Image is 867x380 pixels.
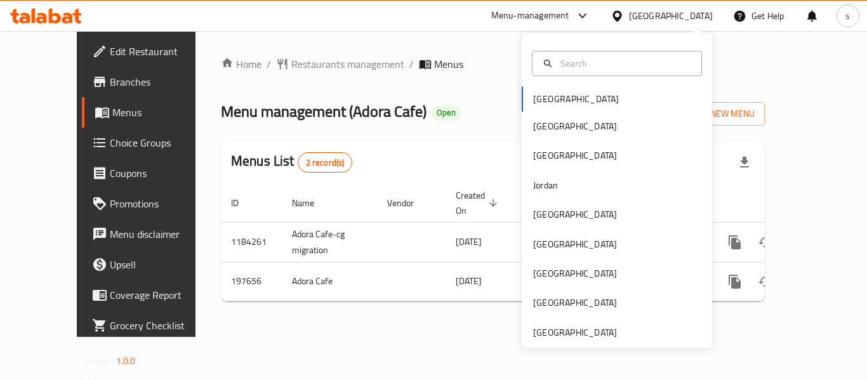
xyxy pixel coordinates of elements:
div: [GEOGRAPHIC_DATA] [533,207,617,221]
div: Total records count [298,152,353,173]
td: 1184261 [221,222,282,262]
li: / [409,56,414,72]
div: Export file [729,147,760,178]
span: Created On [456,188,501,218]
span: ID [231,195,255,211]
a: Coupons [82,158,222,188]
div: [GEOGRAPHIC_DATA] [533,119,617,133]
span: Edit Restaurant [110,44,211,59]
span: Menu disclaimer [110,226,211,242]
div: [GEOGRAPHIC_DATA] [533,266,617,280]
span: Coupons [110,166,211,181]
a: Menu disclaimer [82,219,222,249]
a: Branches [82,67,222,97]
button: Add New Menu [666,102,765,126]
span: Version: [83,353,114,369]
a: Menus [82,97,222,128]
span: Add New Menu [677,106,755,122]
span: 2 record(s) [298,157,352,169]
span: [DATE] [456,273,482,289]
span: Coverage Report [110,287,211,303]
div: Open [432,105,461,121]
h2: Menus List [231,152,352,173]
span: s [845,9,850,23]
span: Name [292,195,331,211]
a: Coverage Report [82,280,222,310]
div: [GEOGRAPHIC_DATA] [533,237,617,251]
span: 1.0.0 [116,353,136,369]
a: Grocery Checklist [82,310,222,341]
input: Search [555,56,694,70]
span: Menus [434,56,463,72]
td: Adora Cafe [282,262,377,301]
span: Promotions [110,196,211,211]
li: / [267,56,271,72]
div: [GEOGRAPHIC_DATA] [533,296,617,310]
span: Menu management ( Adora Cafe ) [221,97,427,126]
a: Home [221,56,261,72]
span: Vendor [387,195,430,211]
span: Open [432,107,461,118]
a: Promotions [82,188,222,219]
span: Choice Groups [110,135,211,150]
span: [DATE] [456,233,482,250]
td: 197656 [221,262,282,301]
a: Upsell [82,249,222,280]
span: Grocery Checklist [110,318,211,333]
nav: breadcrumb [221,56,765,72]
div: Jordan [533,178,558,192]
a: Choice Groups [82,128,222,158]
span: Menus [112,105,211,120]
a: Restaurants management [276,56,404,72]
div: [GEOGRAPHIC_DATA] [533,325,617,339]
button: more [720,266,750,297]
button: Change Status [750,227,781,258]
span: Restaurants management [291,56,404,72]
button: more [720,227,750,258]
button: Change Status [750,266,781,297]
div: [GEOGRAPHIC_DATA] [629,9,713,23]
div: [GEOGRAPHIC_DATA] [533,148,617,162]
a: Edit Restaurant [82,36,222,67]
td: Adora Cafe-cg migration [282,222,377,262]
div: Menu-management [491,8,569,23]
span: Branches [110,74,211,89]
span: Upsell [110,257,211,272]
